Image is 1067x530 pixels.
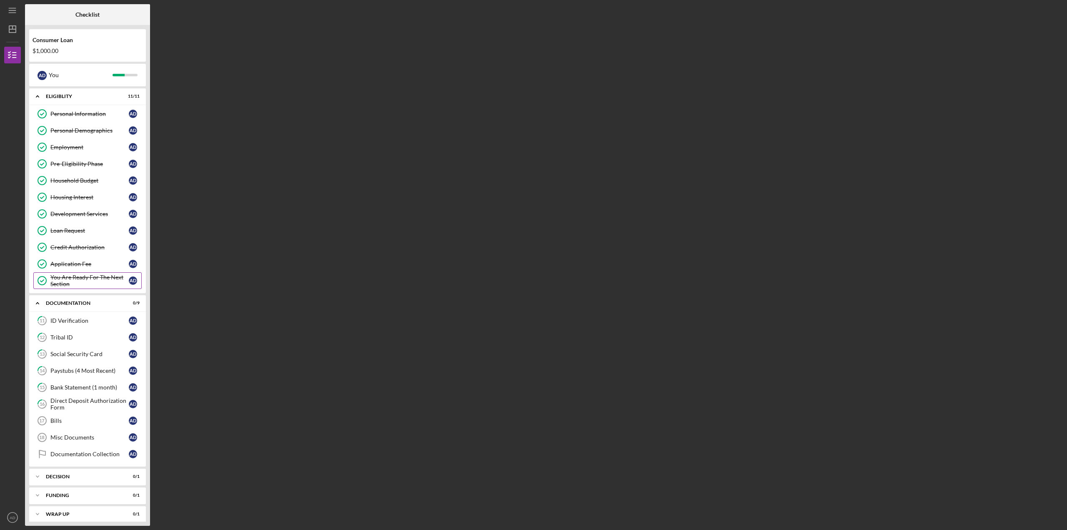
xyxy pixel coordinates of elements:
[10,515,15,520] text: AD
[40,402,45,407] tspan: 16
[75,11,100,18] b: Checklist
[33,396,142,412] a: 16Direct Deposit Authorization FormAD
[40,352,45,357] tspan: 13
[50,244,129,251] div: Credit Authorization
[129,160,137,168] div: A D
[33,256,142,272] a: Application FeeAD
[50,384,129,391] div: Bank Statement (1 month)
[50,194,129,201] div: Housing Interest
[50,274,129,287] div: You Are Ready For The Next Section
[129,143,137,151] div: A D
[125,301,140,306] div: 0 / 9
[46,301,119,306] div: Documentation
[40,385,45,390] tspan: 15
[125,474,140,479] div: 0 / 1
[39,418,44,423] tspan: 17
[40,368,45,374] tspan: 14
[129,333,137,342] div: A D
[38,71,47,80] div: A D
[46,512,119,517] div: Wrap up
[33,122,142,139] a: Personal DemographicsAD
[33,156,142,172] a: Pre-Eligibility PhaseAD
[129,316,137,325] div: A D
[129,383,137,392] div: A D
[33,105,142,122] a: Personal InformationAD
[129,400,137,408] div: A D
[129,433,137,442] div: A D
[40,335,45,340] tspan: 12
[40,318,45,324] tspan: 11
[33,37,143,43] div: Consumer Loan
[39,435,44,440] tspan: 18
[50,351,129,357] div: Social Security Card
[50,417,129,424] div: Bills
[129,450,137,458] div: A D
[33,429,142,446] a: 18Misc DocumentsAD
[50,227,129,234] div: Loan Request
[49,68,113,82] div: You
[129,367,137,375] div: A D
[129,276,137,285] div: A D
[50,334,129,341] div: Tribal ID
[33,412,142,429] a: 17BillsAD
[50,367,129,374] div: Paystubs (4 Most Recent)
[50,397,129,411] div: Direct Deposit Authorization Form
[129,260,137,268] div: A D
[129,210,137,218] div: A D
[33,239,142,256] a: Credit AuthorizationAD
[50,434,129,441] div: Misc Documents
[129,350,137,358] div: A D
[4,509,21,526] button: AD
[125,493,140,498] div: 0 / 1
[129,110,137,118] div: A D
[50,161,129,167] div: Pre-Eligibility Phase
[33,329,142,346] a: 12Tribal IDAD
[50,127,129,134] div: Personal Demographics
[33,189,142,206] a: Housing InterestAD
[129,193,137,201] div: A D
[50,261,129,267] div: Application Fee
[33,139,142,156] a: EmploymentAD
[46,474,119,479] div: Decision
[33,312,142,329] a: 11ID VerificationAD
[33,446,142,462] a: Documentation CollectionAD
[50,144,129,151] div: Employment
[50,111,129,117] div: Personal Information
[46,493,119,498] div: Funding
[33,379,142,396] a: 15Bank Statement (1 month)AD
[33,206,142,222] a: Development ServicesAD
[129,417,137,425] div: A D
[33,48,143,54] div: $1,000.00
[50,317,129,324] div: ID Verification
[129,176,137,185] div: A D
[129,126,137,135] div: A D
[129,226,137,235] div: A D
[50,177,129,184] div: Household Budget
[125,94,140,99] div: 11 / 11
[33,346,142,362] a: 13Social Security CardAD
[46,94,119,99] div: Eligiblity
[129,243,137,251] div: A D
[33,362,142,379] a: 14Paystubs (4 Most Recent)AD
[125,512,140,517] div: 0 / 1
[50,451,129,457] div: Documentation Collection
[50,211,129,217] div: Development Services
[33,172,142,189] a: Household BudgetAD
[33,222,142,239] a: Loan RequestAD
[33,272,142,289] a: You Are Ready For The Next SectionAD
